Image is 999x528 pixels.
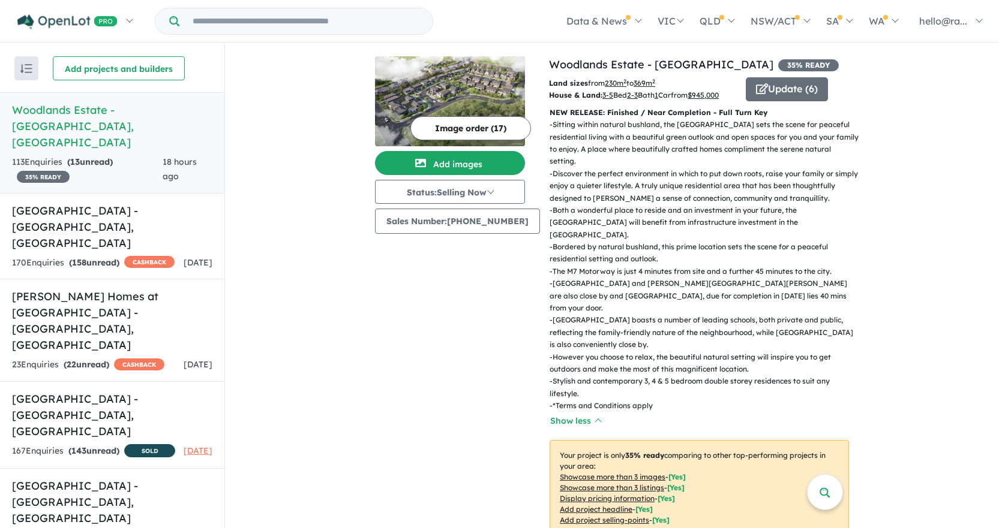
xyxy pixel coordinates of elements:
span: to [626,79,655,88]
span: 158 [72,257,86,268]
span: hello@ra... [919,15,967,27]
span: CASHBACK [114,358,164,370]
button: Sales Number:[PHONE_NUMBER] [375,209,540,234]
strong: ( unread) [64,359,109,370]
span: [ Yes ] [652,515,670,524]
h5: [GEOGRAPHIC_DATA] - [GEOGRAPHIC_DATA] , [GEOGRAPHIC_DATA] [12,391,212,439]
u: 230 m [605,79,626,88]
button: Add images [375,151,525,175]
span: [DATE] [184,445,212,456]
p: - Stylish and contemporary 3, 4 & 5 bedroom double storey residences to suit any lifestyle. [550,375,859,400]
span: SOLD [124,444,175,457]
h5: [GEOGRAPHIC_DATA] - [GEOGRAPHIC_DATA] , [GEOGRAPHIC_DATA] [12,478,212,526]
span: [ Yes ] [667,483,685,492]
div: 113 Enquir ies [12,155,163,184]
span: 143 [71,445,86,456]
p: - Bordered by natural bushland, this prime location sets the scene for a peaceful residential set... [550,241,859,265]
span: 35 % READY [778,59,839,71]
div: 23 Enquir ies [12,358,164,372]
u: 369 m [634,79,655,88]
div: 170 Enquir ies [12,256,175,270]
p: from [549,77,737,89]
b: Land sizes [549,79,588,88]
span: 35 % READY [17,171,70,183]
img: Openlot PRO Logo White [17,14,118,29]
button: Image order (17) [410,116,531,140]
p: - Sitting within natural bushland, the [GEOGRAPHIC_DATA] sets the scene for peaceful residential ... [550,119,859,168]
strong: ( unread) [68,445,119,456]
b: 35 % ready [625,451,664,460]
p: - However you choose to relax, the beautiful natural setting will inspire you to get outdoors and... [550,351,859,376]
h5: Woodlands Estate - [GEOGRAPHIC_DATA] , [GEOGRAPHIC_DATA] [12,102,212,150]
button: Update (6) [746,77,828,101]
span: [ Yes ] [668,472,686,481]
button: Status:Selling Now [375,180,525,204]
button: Show less [550,414,601,428]
input: Try estate name, suburb, builder or developer [182,8,430,34]
span: [ Yes ] [658,494,675,503]
p: - [GEOGRAPHIC_DATA] boasts a number of leading schools, both private and public, reflecting the f... [550,314,859,351]
sup: 2 [652,78,655,85]
u: $ 945,000 [688,90,719,99]
p: - *Terms and Conditions apply [550,400,859,412]
h5: [PERSON_NAME] Homes at [GEOGRAPHIC_DATA] - [GEOGRAPHIC_DATA] , [GEOGRAPHIC_DATA] [12,288,212,353]
u: 3-5 [602,90,613,99]
u: 2-3 [627,90,638,99]
u: 1 [655,90,658,99]
u: Add project headline [560,505,632,514]
span: 22 [67,359,76,370]
img: Woodlands Estate - Vineyard [375,56,525,146]
span: [DATE] [184,257,212,268]
u: Showcase more than 3 images [560,472,665,481]
p: - Discover the perfect environment in which to put down roots, raise your family or simply enjoy ... [550,168,859,204]
a: Woodlands Estate - [GEOGRAPHIC_DATA] [549,58,773,71]
p: - The M7 Motorway is just 4 minutes from site and a further 45 minutes to the city. [550,265,859,277]
span: [ Yes ] [635,505,653,514]
u: Display pricing information [560,494,655,503]
p: - Both a wonderful place to reside and an investment in your future, the [GEOGRAPHIC_DATA] will b... [550,204,859,241]
span: 13 [70,156,80,167]
h5: [GEOGRAPHIC_DATA] - [GEOGRAPHIC_DATA] , [GEOGRAPHIC_DATA] [12,203,212,251]
span: CASHBACK [124,256,175,268]
button: Add projects and builders [53,56,185,80]
span: 18 hours ago [163,156,197,182]
u: Showcase more than 3 listings [560,483,664,492]
img: sort.svg [20,64,32,73]
p: NEW RELEASE: Finished / Near Completion - Full Turn Key [550,107,849,119]
span: [DATE] [184,359,212,370]
p: - [GEOGRAPHIC_DATA] and [PERSON_NAME][GEOGRAPHIC_DATA][PERSON_NAME] are also close by and [GEOGRA... [550,277,859,314]
u: Add project selling-points [560,515,649,524]
strong: ( unread) [69,257,119,268]
strong: ( unread) [67,156,113,167]
p: Bed Bath Car from [549,89,737,101]
b: House & Land: [549,90,602,99]
div: 167 Enquir ies [12,444,175,459]
sup: 2 [623,78,626,85]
